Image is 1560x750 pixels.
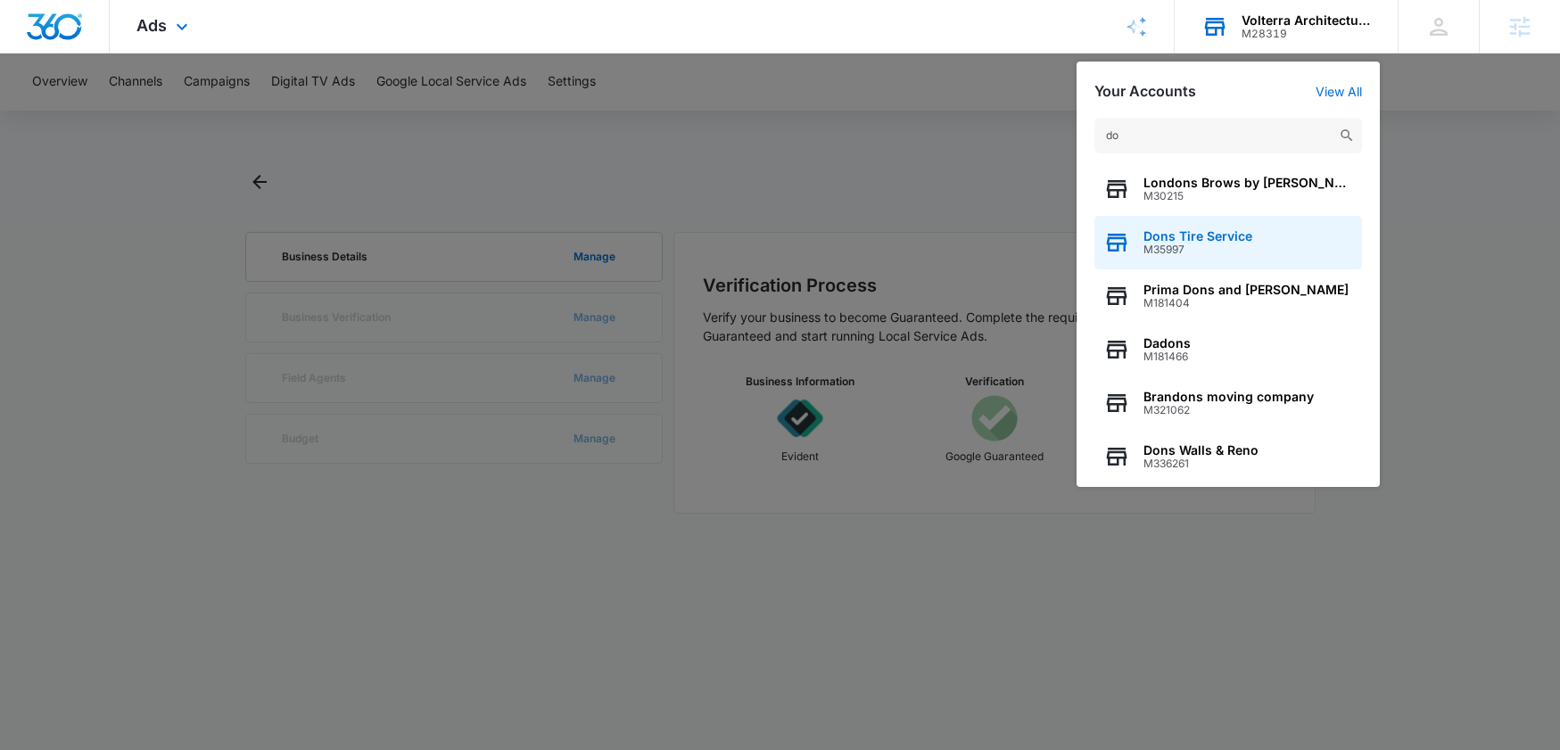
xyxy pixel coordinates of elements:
button: Prima Dons and [PERSON_NAME]M181404 [1094,269,1362,323]
span: Prima Dons and [PERSON_NAME] [1143,283,1349,297]
span: M336261 [1143,457,1259,470]
span: M181404 [1143,297,1349,309]
button: DadonsM181466 [1094,323,1362,376]
div: account name [1242,13,1372,28]
span: Ads [136,16,167,35]
span: M35997 [1143,243,1252,256]
span: M30215 [1143,190,1353,202]
span: Dons Walls & Reno [1143,443,1259,457]
span: Londons Brows by [PERSON_NAME] [1143,176,1353,190]
h2: Your Accounts [1094,83,1196,100]
button: Londons Brows by [PERSON_NAME]M30215 [1094,162,1362,216]
span: Brandons moving company [1143,390,1314,404]
button: Dons Walls & RenoM336261 [1094,430,1362,483]
span: Dadons [1143,336,1191,350]
input: Search Accounts [1094,118,1362,153]
span: Dons Tire Service [1143,229,1252,243]
button: Brandons moving companyM321062 [1094,376,1362,430]
div: account id [1242,28,1372,40]
span: M321062 [1143,404,1314,416]
span: M181466 [1143,350,1191,363]
button: Dons Tire ServiceM35997 [1094,216,1362,269]
a: View All [1316,84,1362,99]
